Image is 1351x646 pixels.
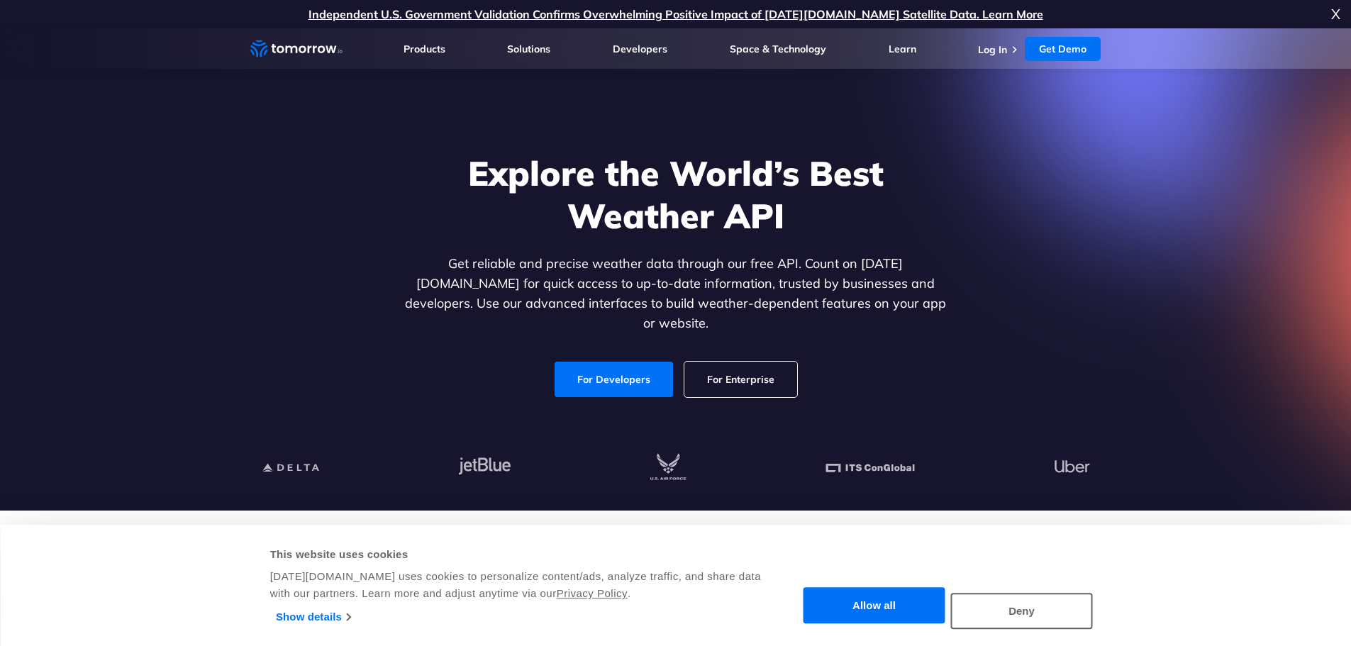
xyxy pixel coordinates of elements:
a: Independent U.S. Government Validation Confirms Overwhelming Positive Impact of [DATE][DOMAIN_NAM... [308,7,1043,21]
a: Home link [250,38,343,60]
h1: Explore the World’s Best Weather API [402,152,950,237]
a: Log In [978,43,1007,56]
a: Show details [276,606,350,628]
div: This website uses cookies [270,546,763,563]
a: For Developers [555,362,673,397]
a: Privacy Policy [557,587,628,599]
a: Learn [889,43,916,55]
a: Get Demo [1025,37,1101,61]
button: Allow all [804,588,945,624]
p: Get reliable and precise weather data through our free API. Count on [DATE][DOMAIN_NAME] for quic... [402,254,950,333]
a: Space & Technology [730,43,826,55]
a: Products [404,43,445,55]
div: [DATE][DOMAIN_NAME] uses cookies to personalize content/ads, analyze traffic, and share data with... [270,568,763,602]
a: Solutions [507,43,550,55]
a: Developers [613,43,667,55]
button: Deny [951,593,1093,629]
a: For Enterprise [684,362,797,397]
